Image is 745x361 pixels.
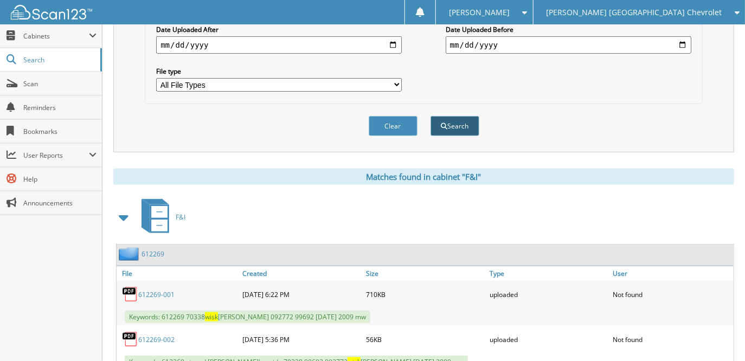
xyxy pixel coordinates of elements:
div: Matches found in cabinet "F&I" [113,169,734,185]
a: 612269-002 [138,335,175,344]
a: 612269 [142,249,164,259]
span: [PERSON_NAME] [449,9,510,16]
div: [DATE] 5:36 PM [240,328,364,350]
input: start [156,36,402,54]
span: Help [23,175,97,184]
a: 612269-001 [138,290,175,299]
button: Clear [369,116,418,136]
div: uploaded [487,328,611,350]
img: scan123-logo-white.svg [11,5,92,20]
input: end [446,36,691,54]
div: uploaded [487,283,611,305]
span: Bookmarks [23,127,97,136]
span: Keywords: 612269 70338 [PERSON_NAME] 092772 99692 [DATE] 2009 mw [125,311,370,323]
span: F&I [176,212,185,222]
span: [PERSON_NAME] [GEOGRAPHIC_DATA] Chevrolet [546,9,722,16]
span: wisk [205,312,218,321]
div: [DATE] 6:22 PM [240,283,364,305]
div: 56KB [363,328,487,350]
span: Reminders [23,103,97,112]
span: Cabinets [23,31,89,41]
a: Created [240,266,364,281]
div: Not found [610,283,734,305]
div: 710KB [363,283,487,305]
img: folder2.png [119,247,142,261]
div: Not found [610,328,734,350]
img: PDF.png [122,286,138,302]
a: Type [487,266,611,281]
a: File [117,266,240,281]
span: Search [23,55,95,65]
label: File type [156,67,402,76]
span: Announcements [23,198,97,208]
a: Size [363,266,487,281]
span: Scan [23,79,97,88]
button: Search [431,116,479,136]
img: PDF.png [122,331,138,347]
label: Date Uploaded Before [446,25,691,34]
a: F&I [135,196,185,238]
span: User Reports [23,151,89,160]
label: Date Uploaded After [156,25,402,34]
a: User [610,266,734,281]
